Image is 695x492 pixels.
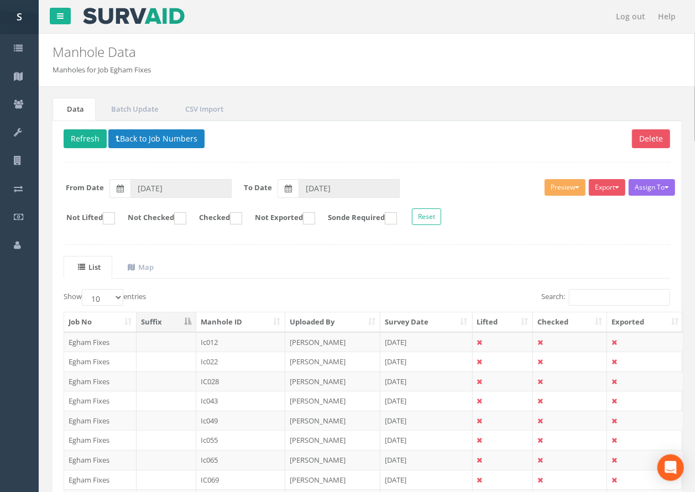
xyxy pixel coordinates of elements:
button: Delete [632,129,670,148]
td: Egham Fixes [64,332,137,352]
th: Suffix: activate to sort column descending [137,312,197,332]
td: Egham Fixes [64,371,137,391]
td: Egham Fixes [64,411,137,431]
th: Exported: activate to sort column ascending [607,312,683,332]
button: Refresh [64,129,107,148]
td: Egham Fixes [64,470,137,490]
td: [DATE] [380,391,473,411]
td: IC069 [196,470,285,490]
button: Export [589,179,625,196]
li: Manholes for Job Egham Fixes [53,65,151,75]
a: Data [53,98,96,121]
th: Lifted: activate to sort column ascending [473,312,534,332]
label: Not Lifted [55,212,115,224]
label: To Date [244,182,273,193]
button: Preview [545,179,586,196]
td: [PERSON_NAME] [285,352,380,371]
td: [PERSON_NAME] [285,430,380,450]
uib-tab-heading: List [78,262,101,272]
button: Reset [412,208,441,225]
td: IC028 [196,371,285,391]
a: List [64,256,112,279]
td: [DATE] [380,371,473,391]
th: Job No: activate to sort column ascending [64,312,137,332]
a: CSV Import [171,98,235,121]
td: Egham Fixes [64,352,137,371]
label: Not Exported [244,212,315,224]
td: [PERSON_NAME] [285,450,380,470]
td: Ic055 [196,430,285,450]
td: Ic022 [196,352,285,371]
h2: Manhole Data [53,45,574,59]
td: Egham Fixes [64,450,137,470]
button: Assign To [629,179,675,196]
td: [DATE] [380,411,473,431]
td: Ic043 [196,391,285,411]
label: From Date [66,182,104,193]
td: [PERSON_NAME] [285,391,380,411]
div: Open Intercom Messenger [657,454,684,481]
td: [DATE] [380,450,473,470]
input: Search: [569,289,670,306]
label: Show entries [64,289,146,306]
td: [PERSON_NAME] [285,411,380,431]
label: Checked [188,212,242,224]
td: Ic065 [196,450,285,470]
td: Egham Fixes [64,430,137,450]
th: Survey Date: activate to sort column ascending [380,312,473,332]
label: Not Checked [117,212,186,224]
select: Showentries [82,289,123,306]
th: Checked: activate to sort column ascending [533,312,607,332]
td: [DATE] [380,430,473,450]
th: Uploaded By: activate to sort column ascending [285,312,380,332]
td: [PERSON_NAME] [285,470,380,490]
label: Search: [541,289,670,306]
label: Sonde Required [317,212,397,224]
a: Map [113,256,165,279]
th: Manhole ID: activate to sort column ascending [196,312,285,332]
td: [PERSON_NAME] [285,371,380,391]
td: Ic012 [196,332,285,352]
a: Batch Update [97,98,170,121]
td: [PERSON_NAME] [285,332,380,352]
input: From Date [130,179,232,198]
uib-tab-heading: Map [128,262,154,272]
td: [DATE] [380,332,473,352]
button: Back to Job Numbers [108,129,205,148]
td: Egham Fixes [64,391,137,411]
td: [DATE] [380,470,473,490]
input: To Date [299,179,400,198]
td: [DATE] [380,352,473,371]
td: Ic049 [196,411,285,431]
